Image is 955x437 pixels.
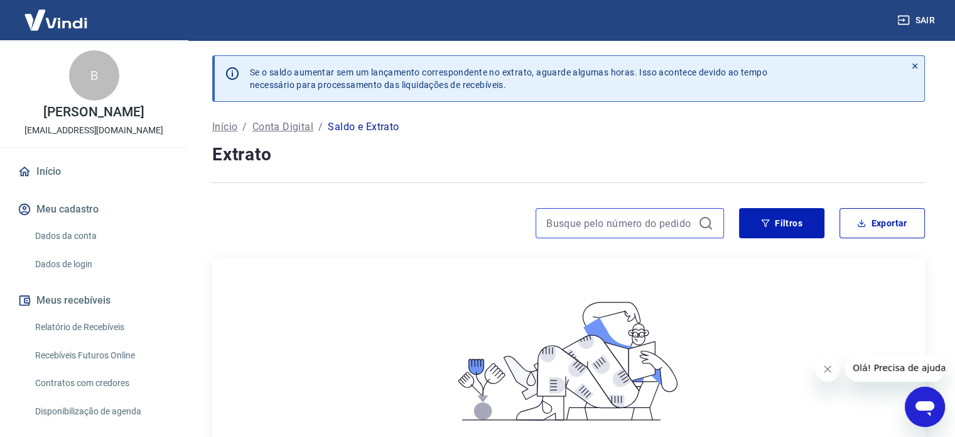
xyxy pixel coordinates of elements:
h4: Extrato [212,142,925,167]
iframe: Botão para abrir a janela de mensagens [905,387,945,427]
img: Vindi [15,1,97,39]
span: Olá! Precisa de ajuda? [8,9,105,19]
a: Contratos com credores [30,370,173,396]
p: / [318,119,323,135]
a: Início [15,158,173,185]
button: Sair [895,9,940,32]
iframe: Mensagem da empresa [845,354,945,382]
a: Dados da conta [30,223,173,249]
p: / [242,119,247,135]
iframe: Fechar mensagem [815,357,840,382]
p: [EMAIL_ADDRESS][DOMAIN_NAME] [24,124,163,137]
div: B [69,50,119,101]
a: Recebíveis Futuros Online [30,343,173,368]
input: Busque pelo número do pedido [546,214,693,233]
p: Se o saldo aumentar sem um lançamento correspondente no extrato, aguarde algumas horas. Isso acon... [250,66,767,91]
button: Meus recebíveis [15,287,173,314]
p: [PERSON_NAME] [43,106,144,119]
button: Exportar [839,208,925,238]
a: Início [212,119,237,135]
a: Dados de login [30,252,173,277]
a: Conta Digital [252,119,313,135]
p: Saldo e Extrato [328,119,399,135]
button: Meu cadastro [15,196,173,223]
button: Filtros [739,208,824,238]
a: Disponibilização de agenda [30,399,173,424]
a: Relatório de Recebíveis [30,314,173,340]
